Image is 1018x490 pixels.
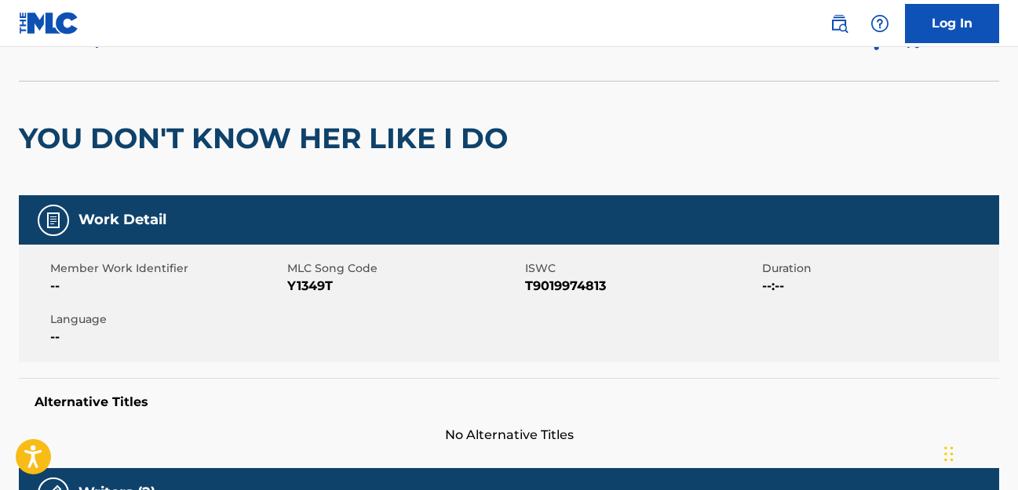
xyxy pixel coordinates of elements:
[870,14,889,33] img: help
[940,415,1018,490] iframe: Chat Widget
[50,260,283,277] span: Member Work Identifier
[35,394,983,410] h5: Alternative Titles
[830,14,848,33] img: search
[50,328,283,347] span: --
[864,8,896,39] div: Help
[50,277,283,296] span: --
[905,4,999,43] a: Log In
[19,121,516,156] h2: YOU DON'T KNOW HER LIKE I DO
[944,430,954,477] div: Drag
[287,260,520,277] span: MLC Song Code
[19,12,79,34] img: MLC Logo
[762,260,995,277] span: Duration
[823,8,855,39] a: Public Search
[287,277,520,296] span: Y1349T
[19,426,999,445] span: No Alternative Titles
[78,211,166,229] h5: Work Detail
[525,260,758,277] span: ISWC
[762,277,995,296] span: --:--
[44,211,63,230] img: Work Detail
[525,277,758,296] span: T9019974813
[50,311,283,328] span: Language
